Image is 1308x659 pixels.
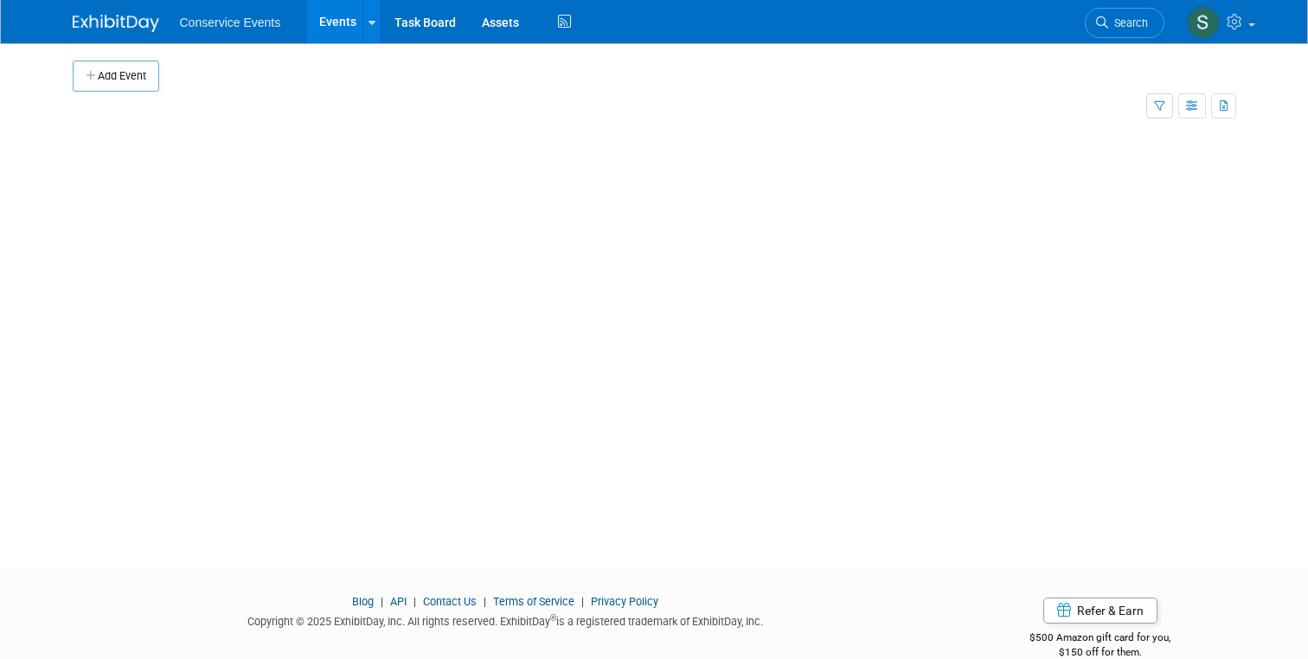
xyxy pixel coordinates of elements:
[73,61,159,92] button: Add Event
[390,595,407,608] a: API
[73,610,939,630] div: Copyright © 2025 ExhibitDay, Inc. All rights reserved. ExhibitDay is a registered trademark of Ex...
[376,595,388,608] span: |
[493,595,574,608] a: Terms of Service
[965,619,1236,659] div: $500 Amazon gift card for you,
[1187,6,1220,39] img: Savannah Doctor
[409,595,420,608] span: |
[479,595,490,608] span: |
[1108,16,1148,29] span: Search
[577,595,588,608] span: |
[1043,598,1157,624] a: Refer & Earn
[1085,8,1164,38] a: Search
[550,613,556,623] sup: ®
[352,595,374,608] a: Blog
[423,595,477,608] a: Contact Us
[591,595,658,608] a: Privacy Policy
[180,16,281,29] span: Conservice Events
[73,15,159,32] img: ExhibitDay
